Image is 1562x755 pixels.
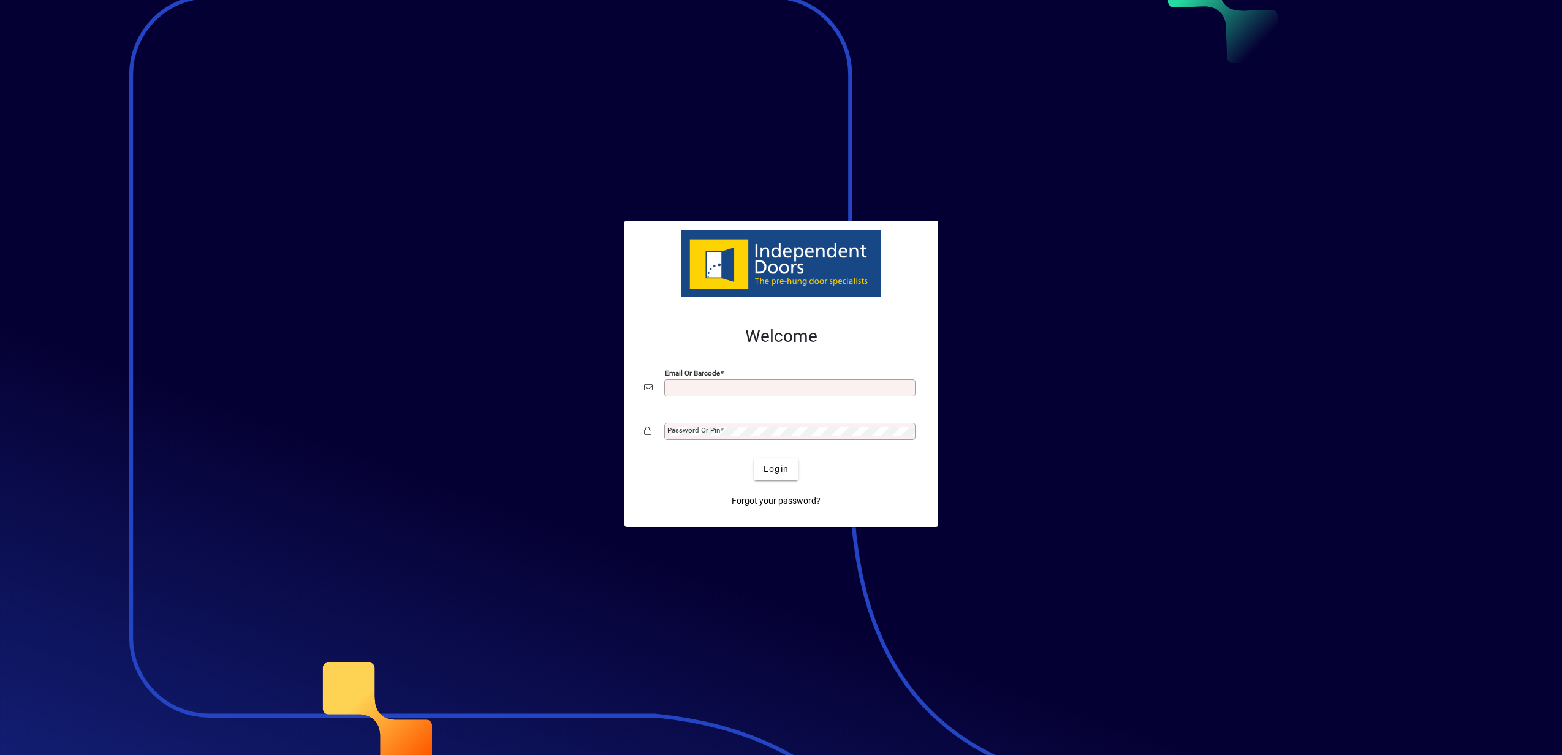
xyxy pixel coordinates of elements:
span: Login [764,463,789,476]
h2: Welcome [644,326,919,347]
a: Forgot your password? [727,490,825,512]
mat-label: Email or Barcode [665,368,720,377]
mat-label: Password or Pin [667,426,720,434]
button: Login [754,458,798,480]
span: Forgot your password? [732,495,821,507]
